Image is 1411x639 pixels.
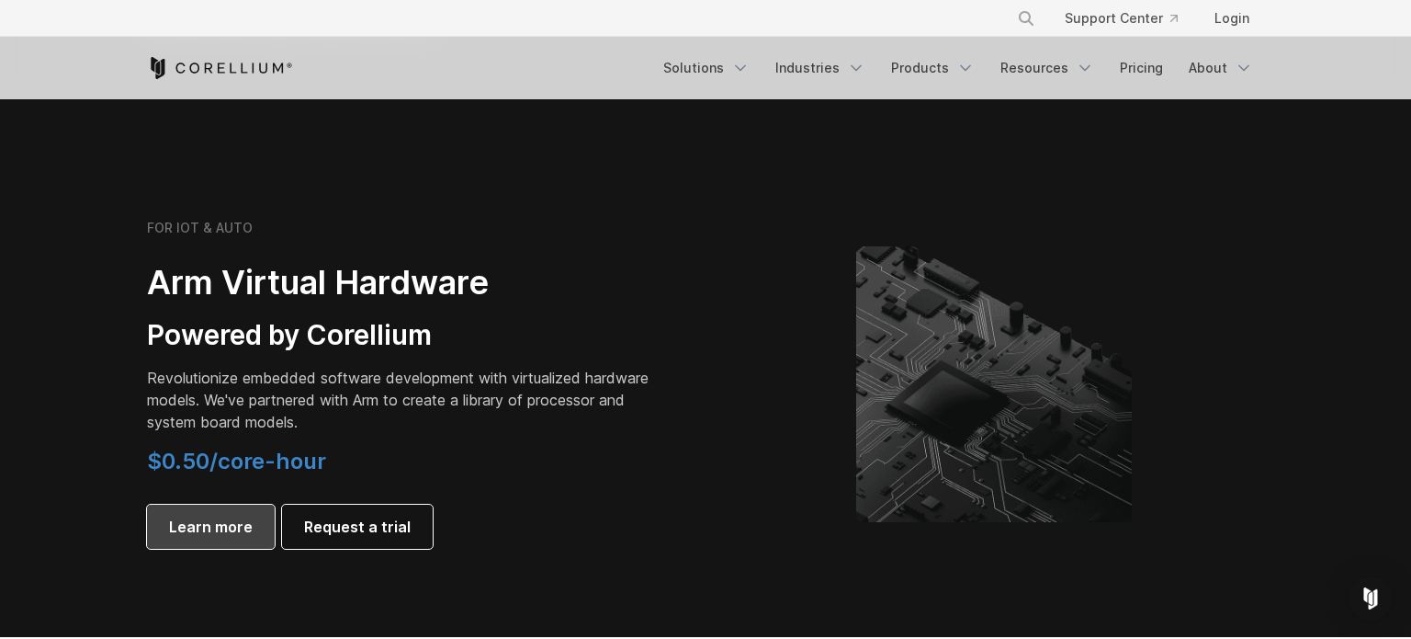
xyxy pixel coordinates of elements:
a: Products [880,51,986,85]
span: Learn more [169,516,253,538]
a: Industries [764,51,876,85]
h2: Arm Virtual Hardware [147,262,661,303]
span: $0.50/core-hour [147,448,326,474]
button: Search [1010,2,1043,35]
a: About [1178,51,1264,85]
h3: Powered by Corellium [147,318,661,353]
a: Pricing [1109,51,1174,85]
div: Open Intercom Messenger [1349,576,1393,621]
img: Corellium's ARM Virtual Hardware Platform [856,246,1132,522]
a: Resources [989,51,1105,85]
h6: FOR IOT & AUTO [147,220,253,236]
span: Request a trial [304,516,411,538]
a: Solutions [652,51,761,85]
a: Learn more [147,505,275,549]
a: Support Center [1050,2,1192,35]
div: Navigation Menu [652,51,1264,85]
a: Login [1200,2,1264,35]
a: Request a trial [282,505,433,549]
a: Corellium Home [147,57,293,79]
div: Navigation Menu [995,2,1264,35]
p: Revolutionize embedded software development with virtualized hardware models. We've partnered wit... [147,367,661,433]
